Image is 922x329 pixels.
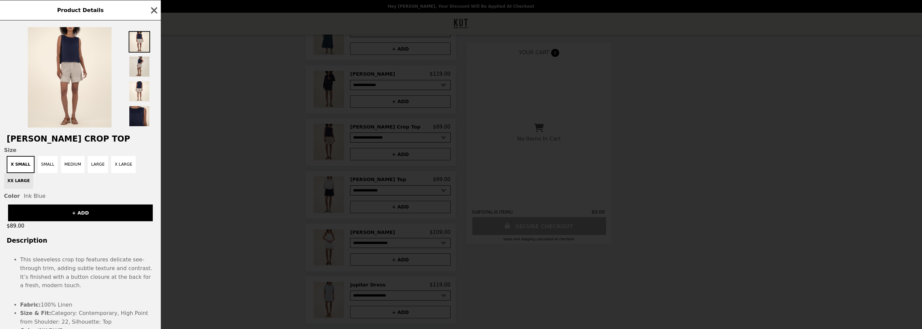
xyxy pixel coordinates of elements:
button: SMALL [38,156,58,173]
button: X LARGE [111,156,135,173]
strong: Fabric: [20,302,41,308]
li: This sleeveless crop top features delicate see-through trim, adding subtle texture and contrast. ... [20,255,154,290]
img: Thumbnail 4 [129,105,150,127]
button: LARGE [88,156,108,173]
strong: Size & Fit: [20,310,51,316]
button: + ADD [8,204,153,221]
div: Ink Blue [4,193,157,199]
li: Category: Contemporary, High Point from Shoulder: 22, Silhouette: Top [20,309,154,326]
li: 100% Linen [20,301,154,309]
img: Thumbnail 2 [129,56,150,77]
span: Product Details [57,7,104,13]
button: X SMALL [7,156,35,173]
span: Color [4,193,20,199]
img: Thumbnail 1 [129,31,150,53]
span: Size [4,147,157,153]
button: MEDIUM [61,156,84,173]
img: Thumbnail 3 [129,81,150,102]
img: X SMALL / Ink Blue [28,27,112,128]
